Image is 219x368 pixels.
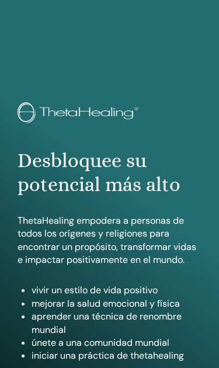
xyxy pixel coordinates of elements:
li: únete a una comunidad mundial [32,336,201,349]
p: ThetaHealing empodera a personas de todos los orígenes y religiones para encontrar un propósito, ... [18,214,201,267]
li: iniciar una práctica de thetahealing [32,349,201,362]
h1: Desbloquee su potencial más alto [18,149,201,197]
li: vivir un estilo de vida positivo [32,284,201,297]
li: aprender una técnica de renombre mundial [32,310,201,336]
li: mejorar la salud emocional y física [32,297,201,310]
